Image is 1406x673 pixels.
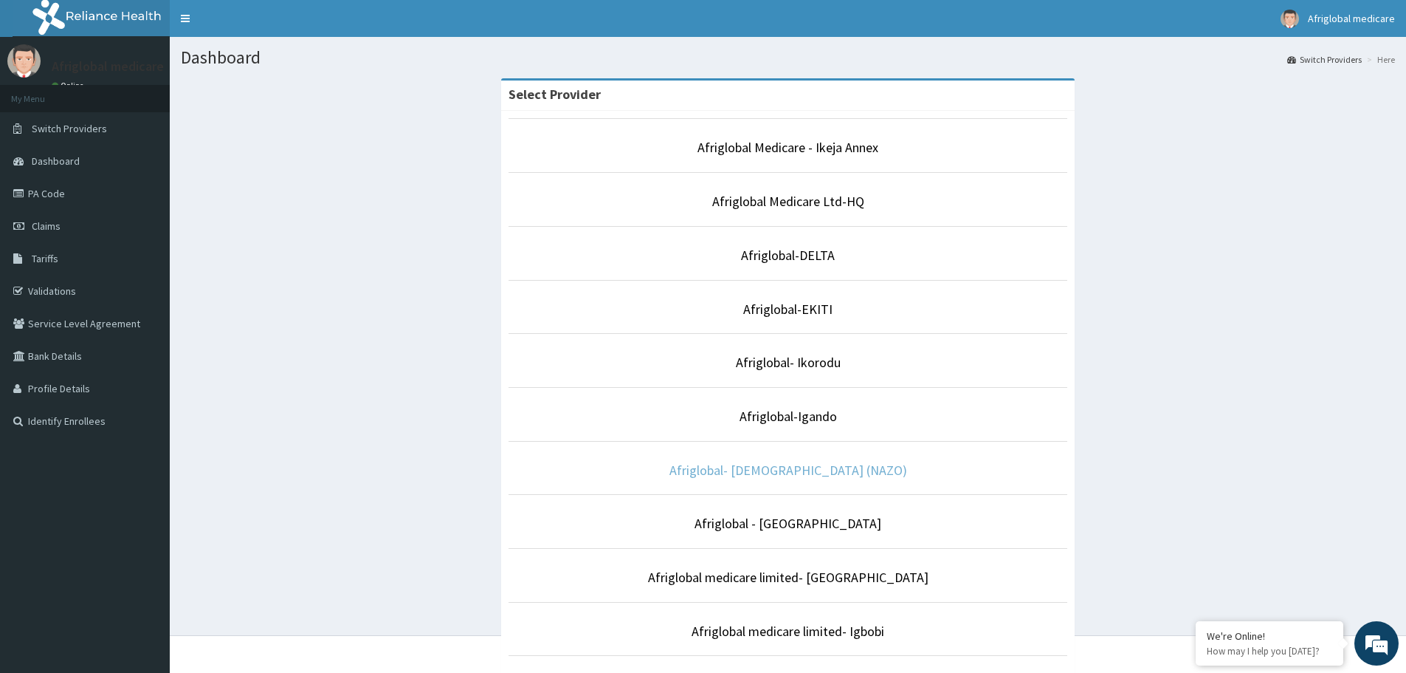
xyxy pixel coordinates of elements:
span: Tariffs [32,252,58,265]
a: Afriglobal medicare limited- Igbobi [692,623,884,640]
a: Switch Providers [1287,53,1362,66]
a: Online [52,81,87,91]
span: Claims [32,219,61,233]
a: Afriglobal - [GEOGRAPHIC_DATA] [695,515,881,532]
img: User Image [7,44,41,78]
a: Afriglobal- Ikorodu [736,354,841,371]
a: Afriglobal- [DEMOGRAPHIC_DATA] (NAZO) [669,462,907,479]
li: Here [1363,53,1395,66]
a: Afriglobal-EKITI [743,301,833,318]
strong: Select Provider [509,86,601,103]
div: We're Online! [1207,629,1332,643]
a: Afriglobal-Igando [740,408,837,425]
span: Afriglobal medicare [1308,12,1395,25]
p: How may I help you today? [1207,645,1332,657]
img: User Image [1281,10,1299,28]
a: Afriglobal-DELTA [741,247,835,264]
span: Dashboard [32,154,80,168]
a: Afriglobal Medicare Ltd-HQ [712,193,864,210]
h1: Dashboard [181,48,1395,67]
a: Afriglobal medicare limited- [GEOGRAPHIC_DATA] [648,569,928,586]
a: Afriglobal Medicare - Ikeja Annex [697,139,878,156]
span: Switch Providers [32,122,107,135]
p: Afriglobal medicare [52,60,164,73]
